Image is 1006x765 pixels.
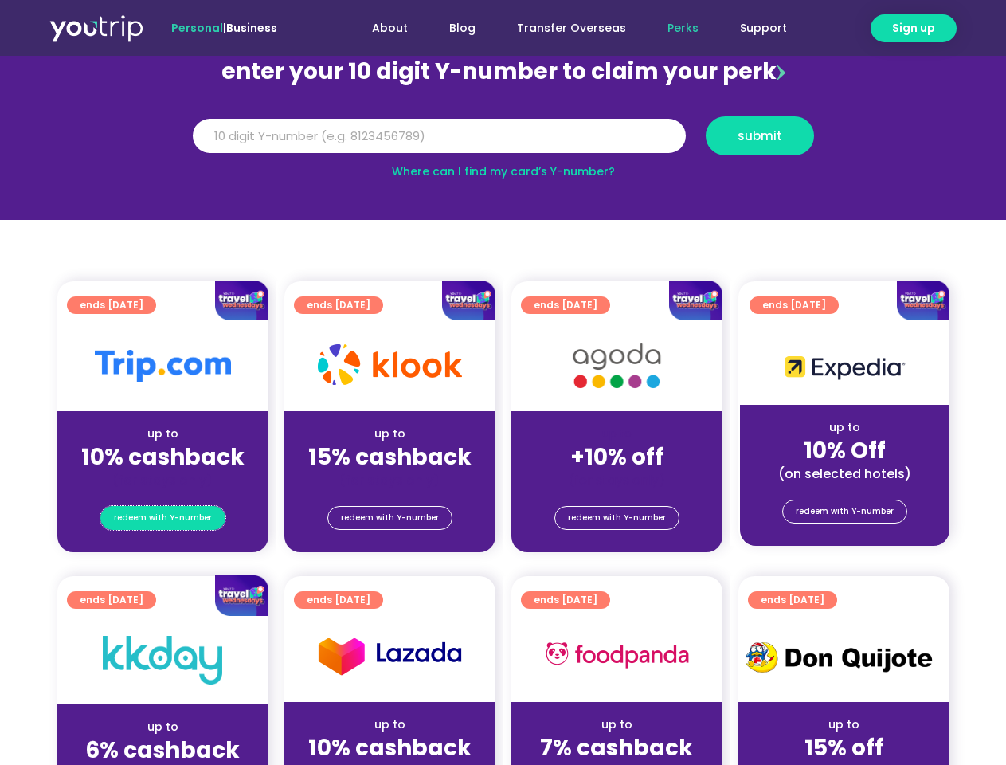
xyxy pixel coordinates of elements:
span: Sign up [892,20,935,37]
strong: 10% cashback [308,732,472,763]
span: ends [DATE] [534,591,597,609]
span: redeem with Y-number [568,507,666,529]
strong: 15% off [804,732,883,763]
a: Perks [647,14,719,43]
div: enter your 10 digit Y-number to claim your perk [185,51,822,92]
a: redeem with Y-number [327,506,452,530]
strong: 7% cashback [540,732,693,763]
input: 10 digit Y-number (e.g. 8123456789) [193,119,686,154]
div: up to [70,719,256,736]
div: (for stays only) [297,472,483,488]
a: About [351,14,429,43]
button: submit [706,116,814,155]
a: Blog [429,14,496,43]
strong: 10% cashback [81,441,245,473]
div: up to [70,426,256,442]
a: Support [719,14,808,43]
div: up to [753,419,937,436]
span: | [171,20,277,36]
a: Business [226,20,277,36]
span: up to [602,426,632,441]
a: Sign up [871,14,957,42]
strong: 15% cashback [308,441,472,473]
span: submit [738,130,782,142]
a: Transfer Overseas [496,14,647,43]
strong: 10% Off [804,435,886,466]
span: ends [DATE] [307,591,370,609]
div: up to [297,716,483,733]
a: ends [DATE] [521,591,610,609]
a: ends [DATE] [748,591,837,609]
div: (for stays only) [70,472,256,488]
a: redeem with Y-number [554,506,679,530]
span: redeem with Y-number [114,507,212,529]
div: up to [751,716,937,733]
nav: Menu [320,14,808,43]
span: redeem with Y-number [341,507,439,529]
a: redeem with Y-number [782,500,907,524]
a: redeem with Y-number [100,506,225,530]
span: redeem with Y-number [796,500,894,523]
div: up to [297,426,483,442]
div: (on selected hotels) [753,465,937,482]
span: Personal [171,20,223,36]
div: up to [524,716,710,733]
span: ends [DATE] [761,591,824,609]
a: ends [DATE] [294,591,383,609]
div: (for stays only) [524,472,710,488]
a: Where can I find my card’s Y-number? [392,163,615,179]
form: Y Number [193,116,814,167]
strong: +10% off [570,441,663,473]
